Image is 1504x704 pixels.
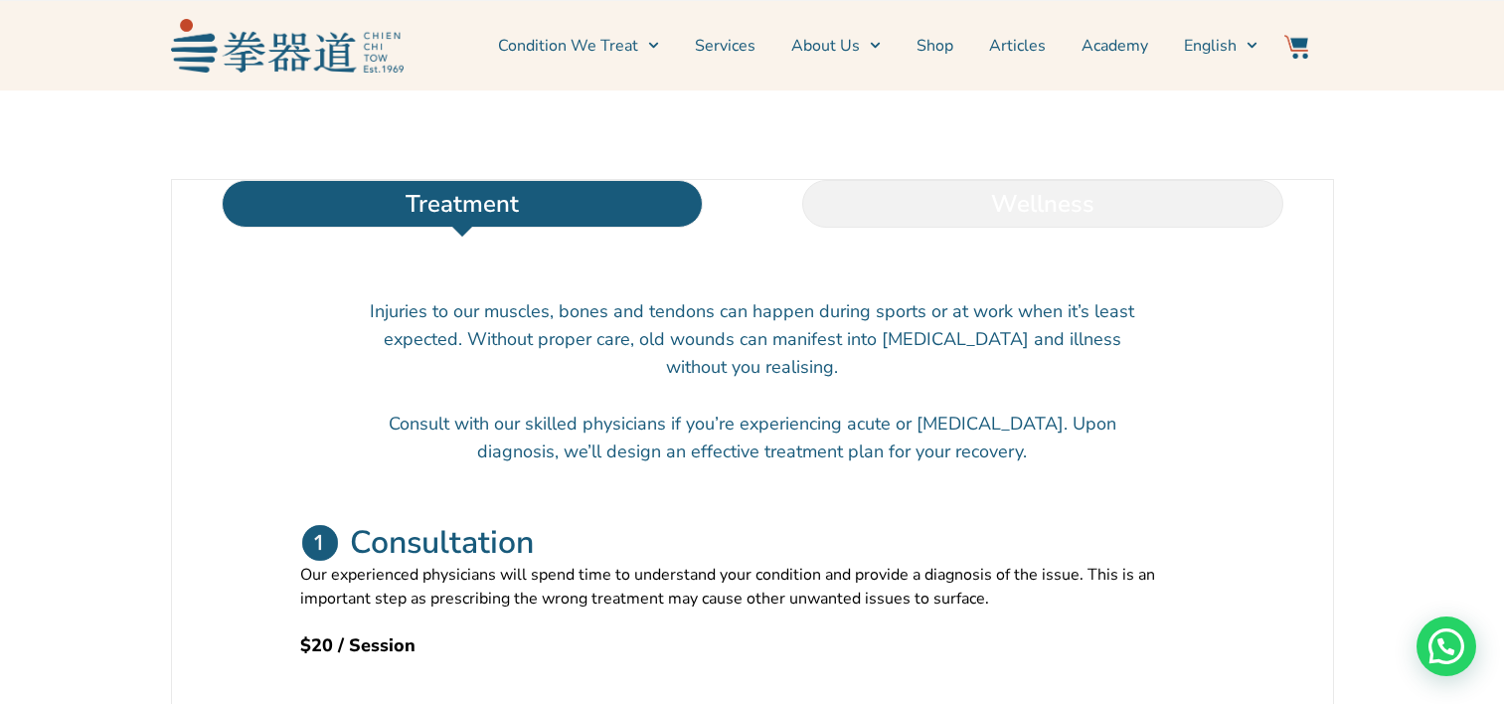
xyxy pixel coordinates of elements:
p: Injuries to our muscles, bones and tendons can happen during sports or at work when it’s least ex... [370,297,1135,381]
h2: Consultation [350,523,534,563]
div: Need help? WhatsApp contact [1417,616,1476,676]
p: Consult with our skilled physicians if you’re experiencing acute or [MEDICAL_DATA]. Upon diagnosi... [370,410,1135,465]
a: Condition We Treat [498,21,659,71]
a: About Us [791,21,881,71]
a: Shop [917,21,953,71]
a: Articles [989,21,1046,71]
p: Our experienced physicians will spend time to understand your condition and provide a diagnosis o... [300,563,1205,611]
span: English [1184,34,1237,58]
h2: $20 / Session [300,631,1205,659]
img: Website Icon-03 [1284,35,1308,59]
a: Switch to English [1184,21,1257,71]
a: Services [695,21,755,71]
a: Academy [1082,21,1148,71]
nav: Menu [414,21,1258,71]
